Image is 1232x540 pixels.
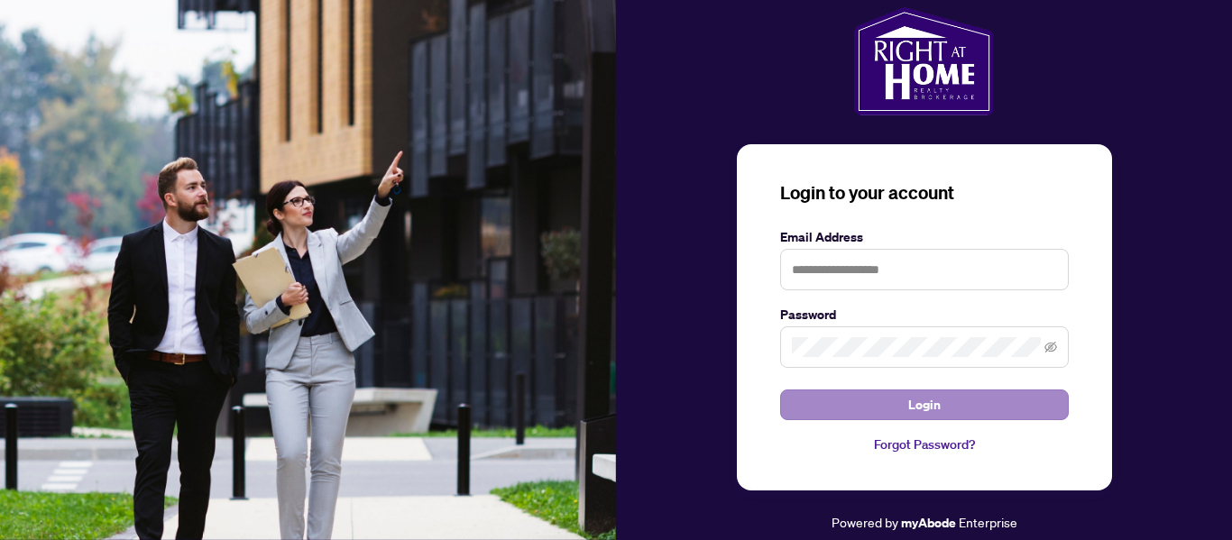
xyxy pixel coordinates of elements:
[780,435,1069,454] a: Forgot Password?
[780,227,1069,247] label: Email Address
[832,514,898,530] span: Powered by
[901,513,956,533] a: myAbode
[1044,341,1057,353] span: eye-invisible
[959,514,1017,530] span: Enterprise
[780,305,1069,325] label: Password
[908,390,941,419] span: Login
[780,389,1069,420] button: Login
[780,180,1069,206] h3: Login to your account
[854,7,994,115] img: ma-logo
